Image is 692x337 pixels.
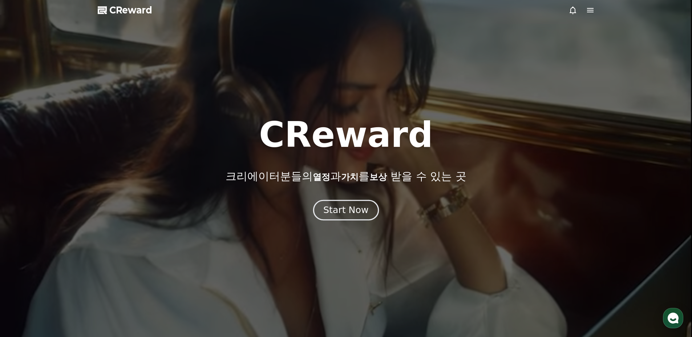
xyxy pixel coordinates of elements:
[313,200,379,220] button: Start Now
[94,230,139,249] a: 설정
[259,117,433,152] h1: CReward
[226,170,466,183] p: 크리에이터분들의 과 를 받을 수 있는 곳
[313,172,330,182] span: 열정
[323,204,368,216] div: Start Now
[109,4,152,16] span: CReward
[98,4,152,16] a: CReward
[23,241,27,247] span: 홈
[48,230,94,249] a: 대화
[369,172,387,182] span: 보상
[112,241,121,247] span: 설정
[66,242,75,248] span: 대화
[2,230,48,249] a: 홈
[341,172,359,182] span: 가치
[315,208,377,214] a: Start Now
